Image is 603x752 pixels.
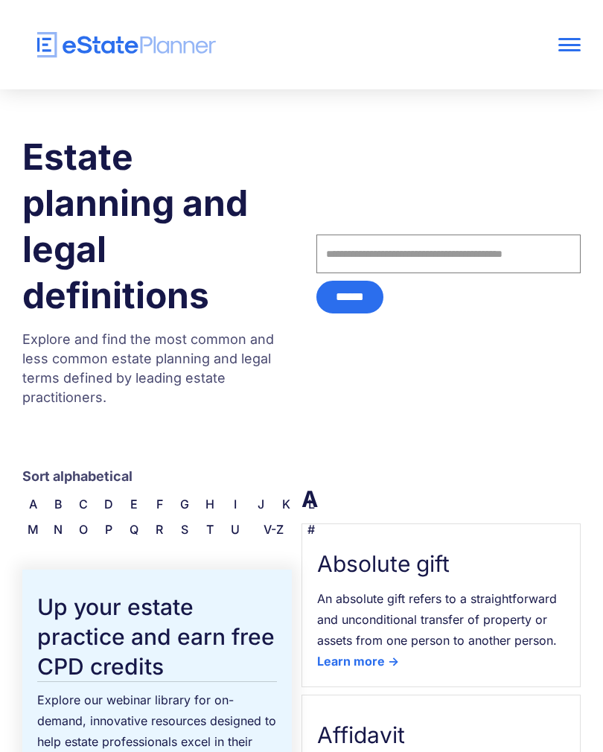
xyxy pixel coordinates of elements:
h3: A [301,482,581,516]
a: K [275,494,296,514]
a: V-Z [250,519,296,540]
strong: Learn more -> [317,654,399,669]
h1: Estate planning and legal definitions [22,134,287,319]
h2: Up your estate practice and earn free CPD credits [37,592,277,682]
div: An absolute gift refers to a straightforward and unconditional transfer of property or assets fro... [317,588,565,651]
a: U [225,519,246,540]
a: F [149,494,170,514]
a: L [301,494,322,514]
a: Learn more -> [317,651,399,672]
a: T [200,519,220,540]
a: D [98,494,119,514]
h3: Absolute gift [317,547,565,581]
a: B [48,494,68,514]
a: Q [124,519,144,540]
a: E [124,494,144,514]
a: P [98,519,119,540]
a: O [73,519,94,540]
a: C [73,494,94,514]
p: Explore and find the most common and less common estate planning and legal terms defined by leadi... [22,330,287,407]
a: home [22,32,469,58]
a: R [149,519,170,540]
a: A [22,494,43,514]
a: S [174,519,195,540]
a: I [225,494,246,514]
a: M [22,519,43,540]
a: N [48,519,68,540]
a: # [301,519,322,540]
a: H [200,494,220,514]
h3: Affidavit [317,718,565,752]
strong: Sort alphabetical [22,468,133,484]
a: G [174,494,195,514]
a: J [250,494,271,514]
